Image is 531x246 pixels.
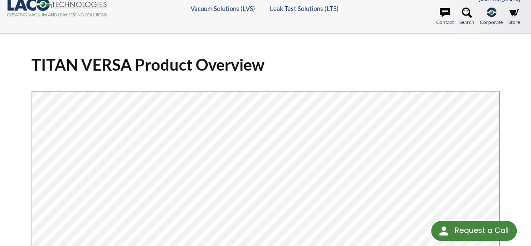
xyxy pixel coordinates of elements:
[480,18,503,26] span: Corporate
[508,8,520,26] a: Store
[431,221,517,241] div: Request a Call
[436,8,454,26] a: Contact
[31,54,500,75] h1: TITAN VERSA Product Overview
[454,221,508,240] div: Request a Call
[270,5,339,12] a: Leak Test Solutions (LTS)
[437,224,450,238] img: round button
[459,8,474,26] a: Search
[191,5,255,12] a: Vacuum Solutions (LVS)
